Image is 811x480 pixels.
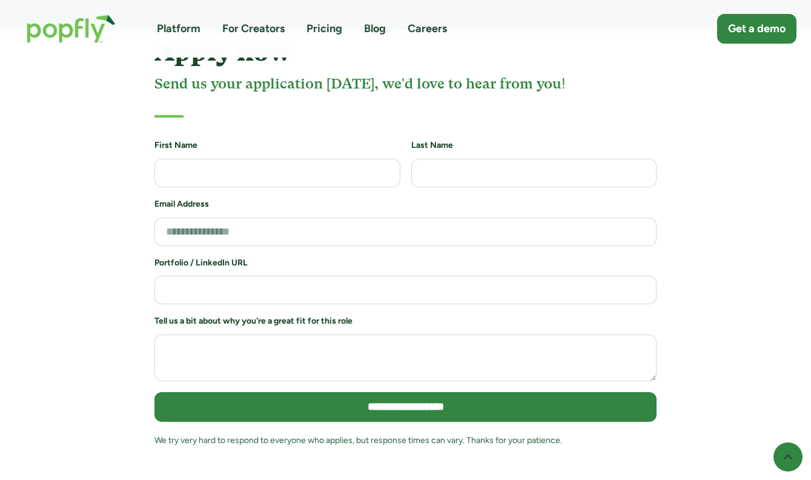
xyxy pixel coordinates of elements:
h4: Send us your application [DATE], we'd love to hear from you! [154,74,657,93]
a: Platform [157,21,200,36]
div: Get a demo [728,21,786,36]
form: Job Application Form [154,139,657,459]
a: Get a demo [717,14,796,44]
a: home [15,2,128,55]
a: Blog [364,21,386,36]
a: Pricing [306,21,342,36]
h6: Email Address [154,198,657,210]
h6: Tell us a bit about why you're a great fit for this role [154,315,657,327]
div: We try very hard to respond to everyone who applies, but response times can vary. Thanks for your... [154,433,657,448]
h6: Portfolio / LinkedIn URL [154,257,657,269]
a: Careers [408,21,447,36]
a: For Creators [222,21,285,36]
h6: First Name [154,139,400,152]
h6: Last Name [411,139,657,152]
